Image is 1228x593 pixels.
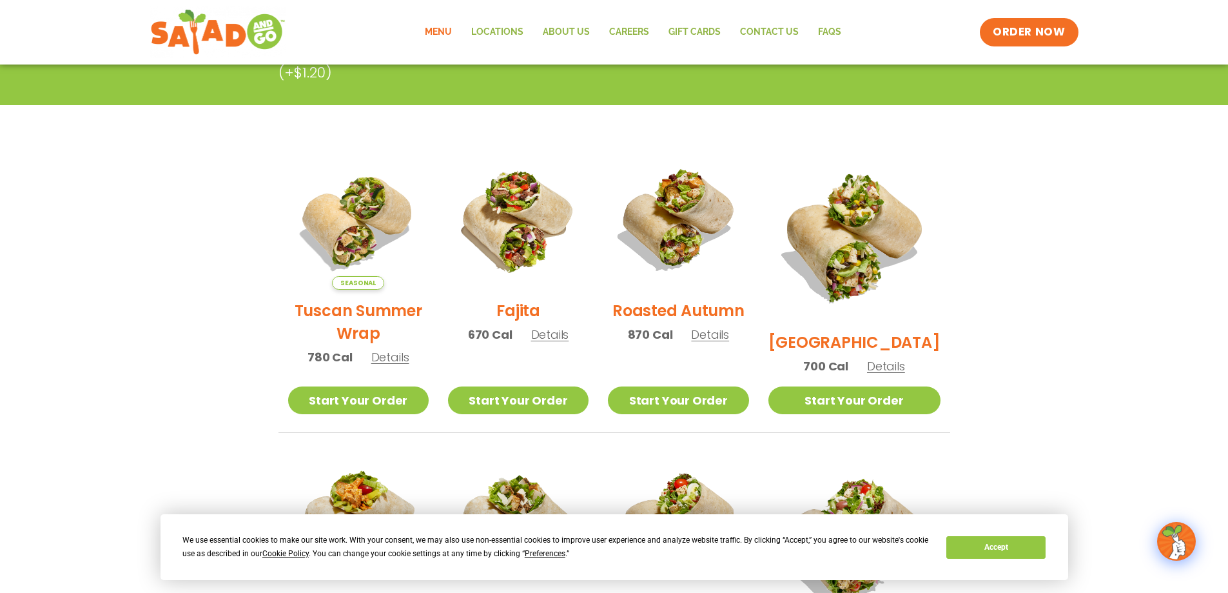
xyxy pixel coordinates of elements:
[150,6,286,58] img: new-SAG-logo-768×292
[533,17,599,47] a: About Us
[768,387,940,414] a: Start Your Order
[182,534,931,561] div: We use essential cookies to make our site work. With your consent, we may also use non-essential ...
[448,387,589,414] a: Start Your Order
[730,17,808,47] a: Contact Us
[803,357,848,375] span: 700 Cal
[415,17,851,47] nav: Menu
[808,17,851,47] a: FAQs
[531,327,569,343] span: Details
[288,452,429,593] img: Product photo for Buffalo Chicken Wrap
[448,149,589,290] img: Product photo for Fajita Wrap
[946,536,1046,559] button: Accept
[468,326,512,343] span: 670 Cal
[993,25,1065,40] span: ORDER NOW
[288,149,429,290] img: Product photo for Tuscan Summer Wrap
[288,299,429,345] h2: Tuscan Summer Wrap
[980,18,1078,46] a: ORDER NOW
[768,331,940,354] h2: [GEOGRAPHIC_DATA]
[628,326,673,343] span: 870 Cal
[612,299,745,322] h2: Roasted Autumn
[659,17,730,47] a: GIFT CARDS
[262,549,309,558] span: Cookie Policy
[599,17,659,47] a: Careers
[1158,523,1194,559] img: wpChatIcon
[371,349,409,365] span: Details
[525,549,565,558] span: Preferences
[768,149,940,321] img: Product photo for BBQ Ranch Wrap
[288,387,429,414] a: Start Your Order
[161,514,1068,580] div: Cookie Consent Prompt
[496,299,540,322] h2: Fajita
[448,452,589,593] img: Product photo for Caesar Wrap
[307,348,353,366] span: 780 Cal
[867,358,905,374] span: Details
[608,387,748,414] a: Start Your Order
[608,149,748,290] img: Product photo for Roasted Autumn Wrap
[415,17,462,47] a: Menu
[462,17,533,47] a: Locations
[332,276,384,290] span: Seasonal
[608,452,748,593] img: Product photo for Cobb Wrap
[691,327,729,343] span: Details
